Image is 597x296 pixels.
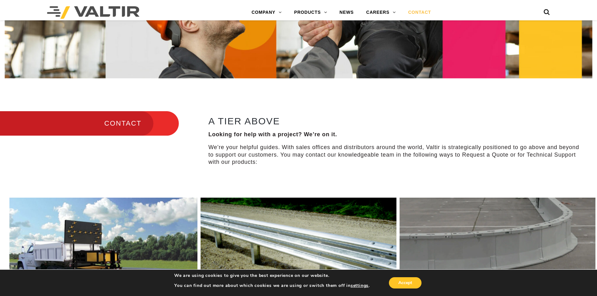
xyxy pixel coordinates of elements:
img: Guardrail Contact Us Page Image [201,198,396,296]
p: We are using cookies to give you the best experience on our website. [174,273,370,278]
img: Radius-Barrier-Section-Highwayguard3 [400,198,595,295]
a: PRODUCTS [288,6,333,19]
a: CAREERS [360,6,402,19]
button: Accept [389,277,422,288]
img: Valtir [47,6,139,19]
button: settings [351,283,369,288]
h2: A TIER ABOVE [208,116,580,126]
a: NEWS [333,6,360,19]
p: We’re your helpful guides. With sales offices and distributors around the world, Valtir is strate... [208,144,580,166]
a: COMPANY [245,6,288,19]
strong: Looking for help with a project? We’re on it. [208,131,337,138]
a: CONTACT [402,6,437,19]
p: You can find out more about which cookies we are using or switch them off in . [174,283,370,288]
